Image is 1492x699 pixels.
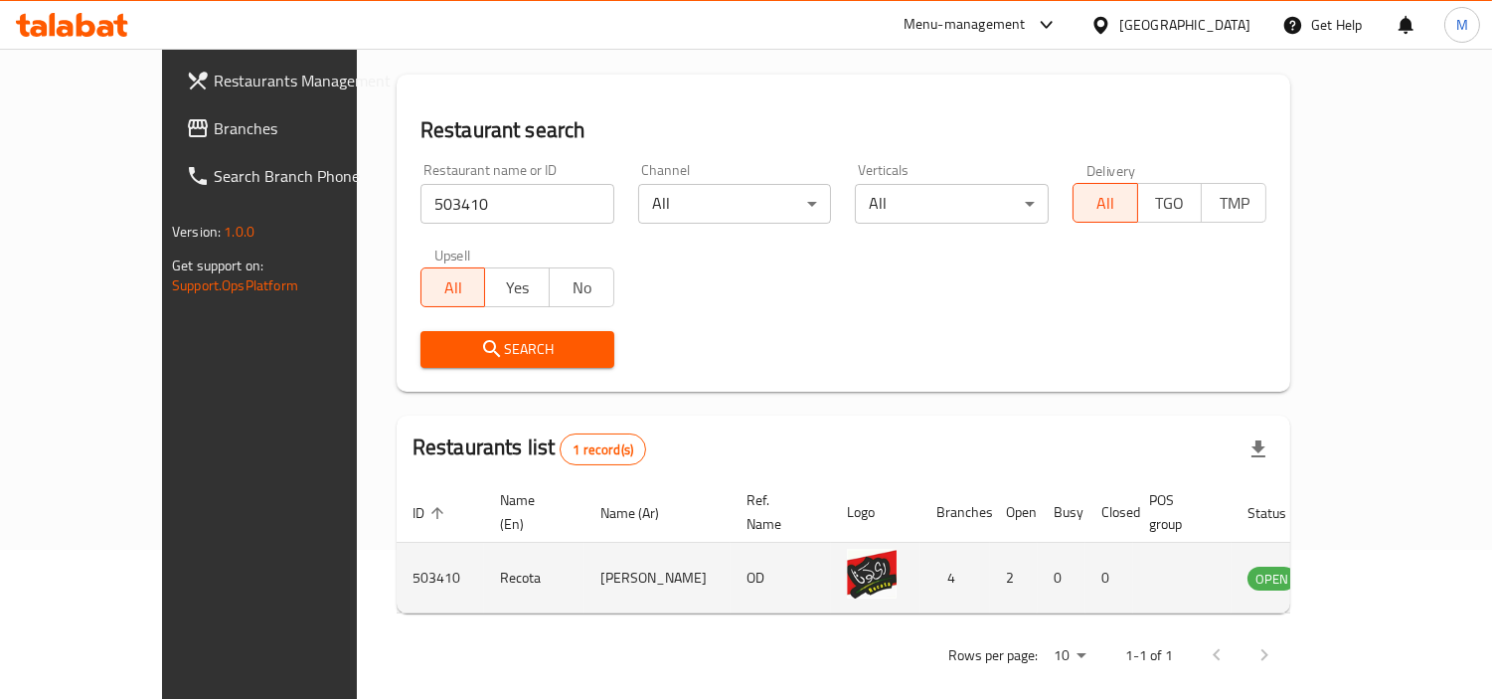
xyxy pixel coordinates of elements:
span: M [1456,14,1468,36]
h2: Restaurant search [420,115,1266,145]
div: Menu-management [904,13,1026,37]
span: Search [436,337,598,362]
button: All [1073,183,1138,223]
span: Status [1247,501,1312,525]
th: Logo [831,482,920,543]
span: Search Branch Phone [214,164,396,188]
span: Name (En) [500,488,561,536]
span: Get support on: [172,253,263,278]
a: Support.OpsPlatform [172,272,298,298]
label: Delivery [1086,163,1136,177]
button: Search [420,331,614,368]
p: 1-1 of 1 [1125,643,1173,668]
div: OPEN [1247,567,1296,591]
a: Search Branch Phone [170,152,412,200]
div: Rows per page: [1046,641,1093,671]
div: All [855,184,1049,224]
td: [PERSON_NAME] [584,543,731,613]
span: Name (Ar) [600,501,685,525]
span: ID [413,501,450,525]
td: 4 [920,543,990,613]
span: Ref. Name [746,488,807,536]
span: OPEN [1247,568,1296,591]
span: TGO [1146,189,1195,218]
table: enhanced table [397,482,1405,613]
td: 0 [1085,543,1133,613]
div: [GEOGRAPHIC_DATA] [1119,14,1250,36]
th: Branches [920,482,990,543]
h2: Restaurants list [413,433,646,465]
td: 2 [990,543,1038,613]
th: Open [990,482,1038,543]
span: All [429,273,478,302]
button: All [420,267,486,307]
button: Yes [484,267,550,307]
label: Upsell [434,248,471,262]
div: Export file [1235,426,1282,473]
td: OD [731,543,831,613]
span: Yes [493,273,542,302]
span: Restaurants Management [214,69,396,92]
button: No [549,267,614,307]
span: 1.0.0 [224,219,254,245]
span: TMP [1210,189,1258,218]
span: No [558,273,606,302]
p: Rows per page: [948,643,1038,668]
td: Recota [484,543,584,613]
th: Closed [1085,482,1133,543]
td: 0 [1038,543,1085,613]
span: 1 record(s) [561,440,645,459]
img: Recota [847,549,897,599]
span: Version: [172,219,221,245]
span: Branches [214,116,396,140]
div: Total records count [560,434,646,465]
a: Branches [170,104,412,152]
button: TMP [1201,183,1266,223]
div: All [638,184,832,224]
td: 503410 [397,543,484,613]
input: Search for restaurant name or ID.. [420,184,614,224]
span: POS group [1149,488,1208,536]
th: Busy [1038,482,1085,543]
button: TGO [1137,183,1203,223]
span: All [1081,189,1130,218]
a: Restaurants Management [170,57,412,104]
